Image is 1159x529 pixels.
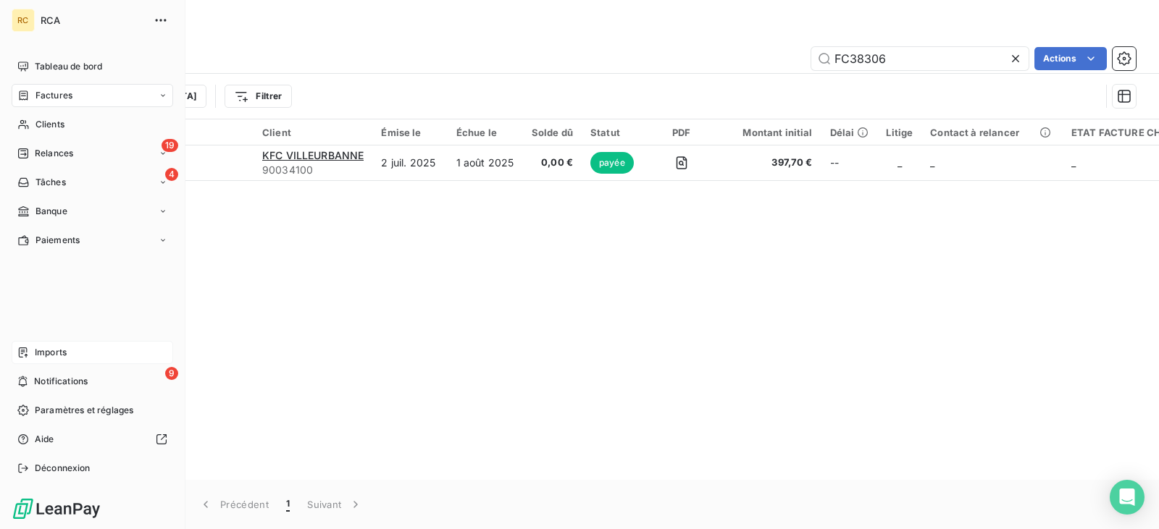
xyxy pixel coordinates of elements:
[886,127,913,138] div: Litige
[12,497,101,520] img: Logo LeanPay
[35,118,64,131] span: Clients
[590,152,634,174] span: payée
[12,428,173,451] a: Aide
[35,462,91,475] span: Déconnexion
[930,156,934,169] span: _
[35,147,73,160] span: Relances
[286,497,290,512] span: 1
[35,205,67,218] span: Banque
[725,156,812,170] span: 397,70 €
[811,47,1029,70] input: Rechercher
[655,127,708,138] div: PDF
[456,127,514,138] div: Échue le
[1071,156,1076,169] span: _
[532,127,573,138] div: Solde dû
[590,127,637,138] div: Statut
[225,85,291,108] button: Filtrer
[35,404,133,417] span: Paramètres et réglages
[165,367,178,380] span: 9
[372,145,447,180] td: 2 juil. 2025
[35,433,54,446] span: Aide
[262,163,364,177] span: 90034100
[34,375,88,388] span: Notifications
[262,127,364,138] div: Client
[165,168,178,181] span: 4
[162,139,178,152] span: 19
[190,489,277,520] button: Précédent
[381,127,438,138] div: Émise le
[262,149,364,161] span: KFC VILLEURBANNE
[821,145,878,180] td: --
[12,9,35,32] div: RC
[725,127,812,138] div: Montant initial
[448,145,523,180] td: 1 août 2025
[1110,480,1145,515] div: Open Intercom Messenger
[532,156,573,170] span: 0,00 €
[298,489,372,520] button: Suivant
[35,346,67,359] span: Imports
[35,60,102,73] span: Tableau de bord
[41,14,145,26] span: RCA
[830,127,869,138] div: Délai
[35,234,80,247] span: Paiements
[35,176,66,189] span: Tâches
[35,89,72,102] span: Factures
[1034,47,1107,70] button: Actions
[277,489,298,520] button: 1
[898,156,902,169] span: _
[930,127,1054,138] div: Contact à relancer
